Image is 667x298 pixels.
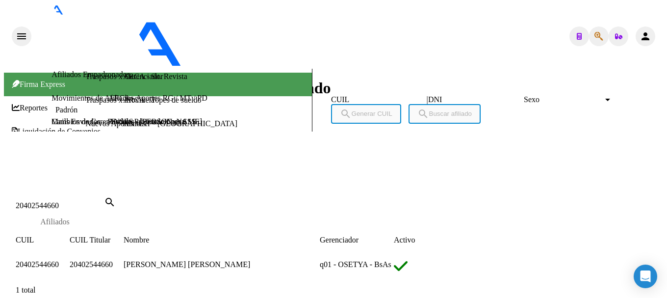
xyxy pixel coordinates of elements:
[51,117,129,126] a: Cambios de Gerenciador
[124,236,149,244] span: Nombre
[107,117,185,126] a: Facturas - Listado/Carga
[264,60,333,68] span: - [PERSON_NAME]
[340,110,392,117] span: Generar CUIL
[340,108,352,120] mat-icon: search
[123,72,187,81] a: ARCA - Sit. Revista
[16,234,70,246] datatable-header-cell: CUIL
[51,70,130,79] a: Afiliados Empadronados
[320,236,359,244] span: Gerenciador
[51,94,133,102] a: Movimientos de Afiliados
[70,260,113,269] span: 20402544660
[417,108,429,120] mat-icon: search
[40,217,70,226] div: Afiliados
[123,96,201,105] a: ARCA - Topes de sueldo
[70,234,124,246] datatable-header-cell: CUIL Titular
[320,234,394,246] datatable-header-cell: Gerenciador
[16,30,27,42] mat-icon: menu
[16,260,59,269] span: 20402544660
[12,127,101,136] span: Liquidación de Convenios
[16,236,34,244] span: CUIL
[524,95,603,104] span: Sexo
[320,260,391,269] span: q01 - OSETYA - BsAs
[394,236,415,244] span: Activo
[104,196,116,208] mat-icon: search
[417,110,472,117] span: Buscar afiliado
[124,234,320,246] datatable-header-cell: Nombre
[634,265,657,288] div: Open Intercom Messenger
[16,286,526,295] div: 1 total
[12,80,65,88] span: Firma Express
[31,15,264,67] img: Logo SAAS
[331,95,619,117] div: |
[640,30,651,42] mat-icon: person
[12,104,48,112] span: Reportes
[394,234,458,246] datatable-header-cell: Activo
[124,258,320,271] div: [PERSON_NAME] [PERSON_NAME]
[70,236,110,244] span: CUIL Titular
